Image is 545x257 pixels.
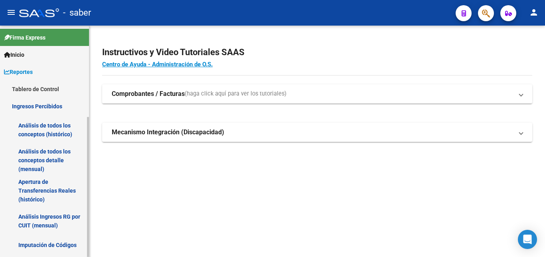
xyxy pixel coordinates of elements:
[6,8,16,17] mat-icon: menu
[63,4,91,22] span: - saber
[102,123,532,142] mat-expansion-panel-header: Mecanismo Integración (Discapacidad)
[518,230,537,249] div: Open Intercom Messenger
[102,45,532,60] h2: Instructivos y Video Tutoriales SAAS
[112,128,224,137] strong: Mecanismo Integración (Discapacidad)
[4,33,45,42] span: Firma Express
[4,68,33,76] span: Reportes
[102,61,213,68] a: Centro de Ayuda - Administración de O.S.
[529,8,539,17] mat-icon: person
[4,50,24,59] span: Inicio
[102,84,532,104] mat-expansion-panel-header: Comprobantes / Facturas(haga click aquí para ver los tutoriales)
[112,90,185,98] strong: Comprobantes / Facturas
[185,90,286,98] span: (haga click aquí para ver los tutoriales)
